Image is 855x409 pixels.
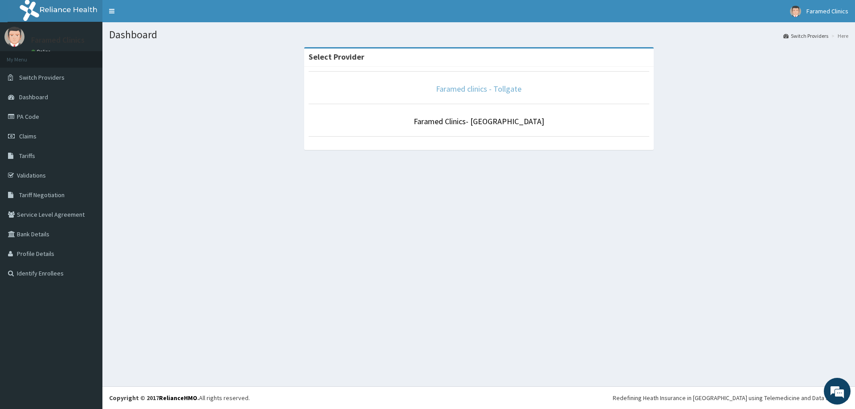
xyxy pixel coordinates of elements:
[31,36,85,44] p: Faramed Clinics
[436,84,521,94] a: Faramed clinics - Tollgate
[109,29,848,40] h1: Dashboard
[19,132,37,140] span: Claims
[829,32,848,40] li: Here
[31,49,53,55] a: Online
[790,6,801,17] img: User Image
[19,73,65,81] span: Switch Providers
[19,93,48,101] span: Dashboard
[159,394,197,402] a: RelianceHMO
[109,394,199,402] strong: Copyright © 2017 .
[613,393,848,402] div: Redefining Heath Insurance in [GEOGRAPHIC_DATA] using Telemedicine and Data Science!
[414,116,544,126] a: Faramed Clinics- [GEOGRAPHIC_DATA]
[19,191,65,199] span: Tariff Negotiation
[806,7,848,15] span: Faramed Clinics
[309,52,364,62] strong: Select Provider
[102,386,855,409] footer: All rights reserved.
[4,27,24,47] img: User Image
[783,32,828,40] a: Switch Providers
[19,152,35,160] span: Tariffs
